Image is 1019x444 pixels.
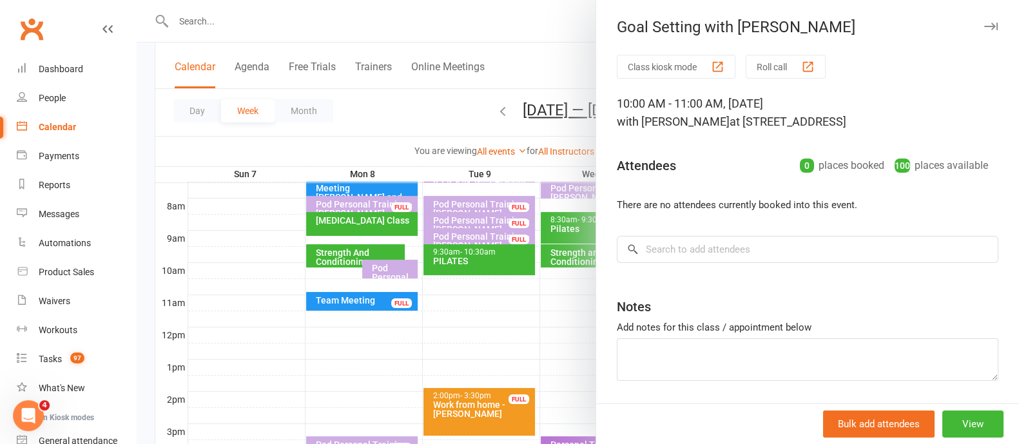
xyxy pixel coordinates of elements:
div: Messages [39,209,79,219]
iframe: Intercom live chat [13,400,44,431]
div: Calendar [39,122,76,132]
div: Workouts [39,325,77,335]
a: Payments [17,142,136,171]
span: 4 [39,400,50,410]
div: places booked [800,157,884,175]
div: Payments [39,151,79,161]
button: Class kiosk mode [617,55,735,79]
a: Waivers [17,287,136,316]
div: People [39,93,66,103]
a: Reports [17,171,136,200]
input: Search to add attendees [617,236,998,263]
div: Add notes for this class / appointment below [617,320,998,335]
span: 97 [70,352,84,363]
a: Automations [17,229,136,258]
div: Attendees [617,157,676,175]
a: Calendar [17,113,136,142]
div: Dashboard [39,64,83,74]
div: Tasks [39,354,62,364]
a: Workouts [17,316,136,345]
div: Automations [39,238,91,248]
a: People [17,84,136,113]
span: with [PERSON_NAME] [617,115,730,128]
div: Goal Setting with [PERSON_NAME] [596,18,1019,36]
div: Reports [39,180,70,190]
div: Waivers [39,296,70,306]
div: Product Sales [39,267,94,277]
button: View [942,410,1004,438]
a: Clubworx [15,13,48,45]
button: Roll call [746,55,826,79]
li: There are no attendees currently booked into this event. [617,197,998,213]
div: What's New [39,383,85,393]
div: Notes [617,298,651,316]
a: Product Sales [17,258,136,287]
a: Dashboard [17,55,136,84]
a: What's New [17,374,136,403]
button: Bulk add attendees [823,410,935,438]
div: 10:00 AM - 11:00 AM, [DATE] [617,95,998,131]
span: at [STREET_ADDRESS] [730,115,846,128]
div: 100 [895,159,910,173]
div: places available [895,157,988,175]
div: 0 [800,159,814,173]
a: Messages [17,200,136,229]
a: Tasks 97 [17,345,136,374]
